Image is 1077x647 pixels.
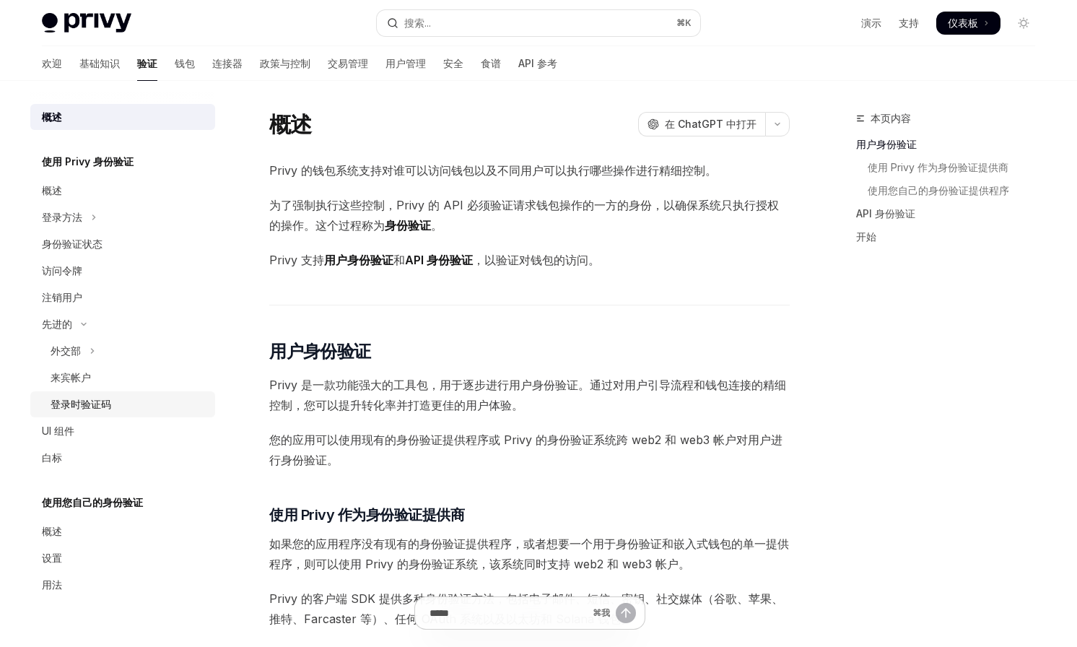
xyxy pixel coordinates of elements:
[481,46,501,81] a: 食谱
[30,391,215,417] a: 登录时验证码
[443,46,463,81] a: 安全
[856,202,1047,225] a: API 身份验证
[269,111,312,137] font: 概述
[30,231,215,257] a: 身份验证状态
[42,264,82,277] font: 访问令牌
[518,46,557,81] a: API 参考
[42,110,62,123] font: 概述
[42,496,143,508] font: 使用您自己的身份验证
[856,225,1047,248] a: 开始
[260,46,310,81] a: 政策与控制
[443,57,463,69] font: 安全
[269,591,783,626] font: Privy 的客户端 SDK 提供多种身份验证方法，包括电子邮件、短信、密钥、社交媒体（谷歌、苹果、推特、Farcaster 等）、任何 OAuth 系统以及以太坊和 Solana 钱包。
[269,537,789,571] font: 如果您的应用程序没有现有的身份验证提供程序，或者想要一个用于身份验证和嵌入式钱包的单一提供程序，则可以使用 Privy 的身份验证系统，该系统同时支持 web2 和 web3 帐户。
[473,253,600,267] font: ，以验证对钱包的访问。
[431,218,442,233] font: 。
[42,13,131,33] img: 灯光标志
[269,253,324,267] font: Privy 支持
[30,258,215,284] a: 访问令牌
[42,211,82,223] font: 登录方法
[42,184,62,196] font: 概述
[269,378,786,412] font: Privy 是一款功能强大的工具包，用于逐步进行用户身份验证。通过对用户引导流程和钱包连接的精细控制，您可以提升转化率并打造更佳的用户体验。
[42,57,62,69] font: 欢迎
[385,218,431,233] font: 身份验证
[30,178,215,204] a: 概述
[856,230,876,243] font: 开始
[51,398,111,410] font: 登录时验证码
[212,57,243,69] font: 连接器
[30,445,215,471] a: 白标
[42,46,62,81] a: 欢迎
[79,46,120,81] a: 基础知识
[51,344,81,357] font: 外交部
[269,433,782,467] font: 您的应用可以使用现有的身份验证提供程序或 Privy 的身份验证系统跨 web2 和 web3 帐户对用户进行身份验证。
[1012,12,1035,35] button: 切换暗模式
[30,204,215,230] button: 切换登录方法部分
[328,57,368,69] font: 交易管理
[676,17,685,28] font: ⌘
[79,57,120,69] font: 基础知识
[856,207,915,220] font: API 身份验证
[685,17,692,28] font: K
[616,603,636,623] button: 发送消息
[30,104,215,130] a: 概述
[665,118,756,130] font: 在 ChatGPT 中打开
[856,156,1047,179] a: 使用 Privy 作为身份验证提供商
[42,451,62,464] font: 白标
[377,10,700,36] button: 打开搜索
[328,46,368,81] a: 交易管理
[393,253,405,267] font: 和
[212,46,243,81] a: 连接器
[30,418,215,444] a: UI 组件
[30,518,215,544] a: 概述
[868,184,1009,196] font: 使用您自己的身份验证提供程序
[137,46,157,81] a: 验证
[269,198,779,233] font: 为了强制执行这些控制，Privy 的 API 必须验证请求钱包操作的一方的身份，以确保系统只执行授权的操作。这个过程称为
[42,552,62,564] font: 设置
[42,578,62,591] font: 用法
[856,179,1047,202] a: 使用您自己的身份验证提供程序
[269,163,717,178] font: Privy 的钱包系统支持对谁可以访问钱包以及不同用户可以执行哪些操作进行精细控制。
[175,46,195,81] a: 钱包
[385,57,426,69] font: 用户管理
[868,161,1008,173] font: 使用 Privy 作为身份验证提供商
[137,57,157,69] font: 验证
[269,506,464,524] font: 使用 Privy 作为身份验证提供商
[871,112,911,124] font: 本页内容
[948,17,978,29] font: 仪表板
[30,365,215,391] a: 来宾帐户
[404,17,431,29] font: 搜索...
[899,17,919,29] font: 支持
[861,17,881,29] font: 演示
[42,291,82,303] font: 注销用户
[30,572,215,598] a: 用法
[175,57,195,69] font: 钱包
[42,155,134,168] font: 使用 Privy 身份验证
[30,285,215,311] a: 注销用户
[269,341,370,362] font: 用户身份验证
[260,57,310,69] font: 政策与控制
[42,425,74,437] font: UI 组件
[324,253,393,267] font: 用户身份验证
[51,371,91,383] font: 来宾帐户
[518,57,557,69] font: API 参考
[856,133,1047,156] a: 用户身份验证
[430,597,587,629] input: 提问...
[42,525,62,537] font: 概述
[856,138,917,150] font: 用户身份验证
[30,545,215,571] a: 设置
[42,318,72,330] font: 先进的
[30,311,215,337] button: 切换高级部分
[861,16,881,30] a: 演示
[481,57,501,69] font: 食谱
[936,12,1000,35] a: 仪表板
[638,112,765,136] button: 在 ChatGPT 中打开
[899,16,919,30] a: 支持
[42,238,103,250] font: 身份验证状态
[30,338,215,364] button: 切换 MFA 部分
[385,46,426,81] a: 用户管理
[405,253,473,267] font: API 身份验证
